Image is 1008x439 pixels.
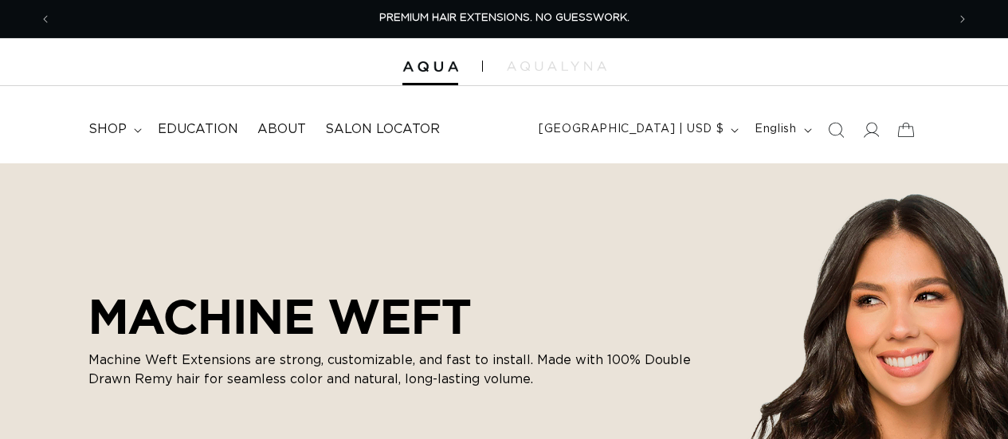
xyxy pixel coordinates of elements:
[379,13,630,23] span: PREMIUM HAIR EXTENSIONS. NO GUESSWORK.
[88,121,127,138] span: shop
[745,115,818,145] button: English
[88,288,694,344] h2: MACHINE WEFT
[325,121,440,138] span: Salon Locator
[945,4,980,34] button: Next announcement
[507,61,606,71] img: aqualyna.com
[818,112,853,147] summary: Search
[257,121,306,138] span: About
[79,112,148,147] summary: shop
[755,121,796,138] span: English
[88,351,694,389] p: Machine Weft Extensions are strong, customizable, and fast to install. Made with 100% Double Draw...
[529,115,745,145] button: [GEOGRAPHIC_DATA] | USD $
[402,61,458,73] img: Aqua Hair Extensions
[148,112,248,147] a: Education
[539,121,724,138] span: [GEOGRAPHIC_DATA] | USD $
[158,121,238,138] span: Education
[316,112,449,147] a: Salon Locator
[248,112,316,147] a: About
[28,4,63,34] button: Previous announcement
